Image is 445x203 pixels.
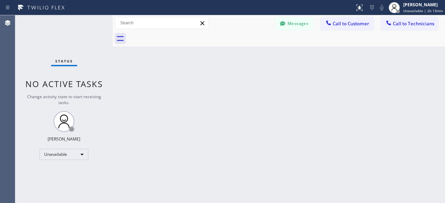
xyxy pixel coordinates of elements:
input: Search [115,17,208,28]
button: Messages [275,17,314,30]
span: Call to Technicians [393,20,434,27]
button: Call to Customer [321,17,374,30]
div: [PERSON_NAME] [48,136,80,142]
span: Status [55,59,73,64]
div: [PERSON_NAME] [403,2,443,8]
span: Call to Customer [333,20,369,27]
span: No active tasks [25,78,103,90]
button: Mute [377,3,387,12]
button: Call to Technicians [381,17,438,30]
span: Unavailable | 2h 13min [403,8,443,13]
div: Unavailable [40,149,88,160]
span: Change activity state to start receiving tasks. [27,94,101,105]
